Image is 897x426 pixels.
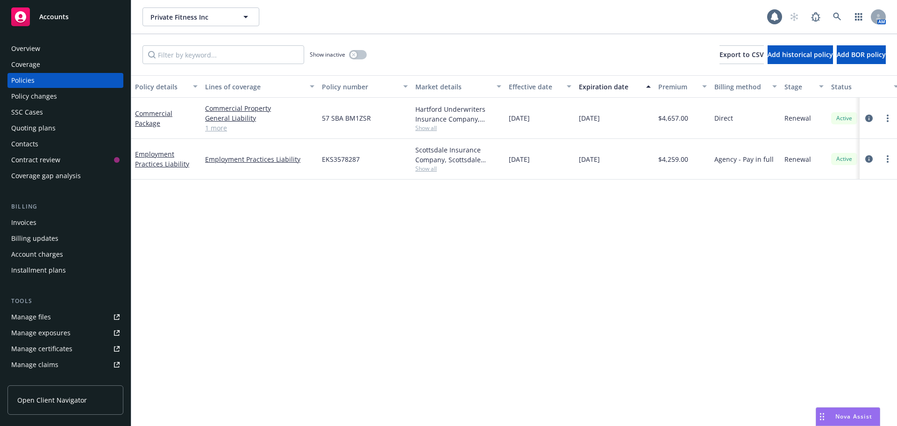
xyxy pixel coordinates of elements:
button: Expiration date [575,75,655,98]
a: Quoting plans [7,121,123,136]
span: Add historical policy [768,50,833,59]
a: Invoices [7,215,123,230]
span: EKS3578287 [322,154,360,164]
div: Coverage [11,57,40,72]
span: 57 SBA BM1ZSR [322,113,371,123]
a: Switch app [849,7,868,26]
a: Policies [7,73,123,88]
div: Policy changes [11,89,57,104]
span: [DATE] [579,154,600,164]
div: Contacts [11,137,38,152]
div: Billing [7,202,123,211]
span: [DATE] [509,154,530,164]
a: Manage certificates [7,341,123,356]
button: Effective date [505,75,575,98]
span: $4,259.00 [658,154,688,164]
button: Market details [412,75,505,98]
button: Policy details [131,75,201,98]
div: Manage exposures [11,325,71,340]
div: Manage files [11,310,51,325]
a: Billing updates [7,231,123,246]
div: Effective date [509,82,561,92]
span: Renewal [784,113,811,123]
span: Accounts [39,13,69,21]
a: General Liability [205,113,314,123]
button: Billing method [711,75,781,98]
span: Direct [714,113,733,123]
div: Stage [784,82,813,92]
div: Account charges [11,247,63,262]
button: Private Fitness Inc [142,7,259,26]
input: Filter by keyword... [142,45,304,64]
a: 1 more [205,123,314,133]
div: Invoices [11,215,36,230]
a: Installment plans [7,263,123,278]
a: Coverage [7,57,123,72]
a: Account charges [7,247,123,262]
a: Manage files [7,310,123,325]
div: Billing method [714,82,767,92]
span: Agency - Pay in full [714,154,774,164]
div: Manage BORs [11,373,55,388]
div: Billing updates [11,231,58,246]
div: Drag to move [816,408,828,426]
a: Contacts [7,137,123,152]
a: Search [828,7,847,26]
div: Market details [415,82,491,92]
div: Scottsdale Insurance Company, Scottsdale Insurance Company (Nationwide), CRC Group [415,145,501,165]
div: Manage claims [11,357,58,372]
a: Employment Practices Liability [135,150,189,168]
span: Renewal [784,154,811,164]
a: Commercial Package [135,109,172,128]
a: Overview [7,41,123,56]
a: Commercial Property [205,103,314,113]
a: Manage claims [7,357,123,372]
span: Private Fitness Inc [150,12,231,22]
span: Active [835,155,854,163]
span: Add BOR policy [837,50,886,59]
a: Contract review [7,152,123,167]
div: Coverage gap analysis [11,168,81,183]
span: Export to CSV [719,50,764,59]
a: Manage BORs [7,373,123,388]
div: Premium [658,82,697,92]
a: Report a Bug [806,7,825,26]
div: Policy number [322,82,398,92]
a: Start snowing [785,7,804,26]
div: Quoting plans [11,121,56,136]
a: Manage exposures [7,325,123,340]
a: SSC Cases [7,105,123,120]
button: Nova Assist [816,407,880,426]
a: Coverage gap analysis [7,168,123,183]
a: more [882,153,893,165]
span: $4,657.00 [658,113,688,123]
div: SSC Cases [11,105,43,120]
div: Manage certificates [11,341,72,356]
a: Policy changes [7,89,123,104]
a: circleInformation [863,113,875,124]
button: Lines of coverage [201,75,318,98]
a: more [882,113,893,124]
span: Nova Assist [835,412,872,420]
span: Show all [415,165,501,173]
button: Policy number [318,75,412,98]
div: Hartford Underwriters Insurance Company, Hartford Insurance Group [415,104,501,124]
div: Overview [11,41,40,56]
div: Contract review [11,152,60,167]
span: Active [835,114,854,123]
a: Accounts [7,4,123,30]
a: circleInformation [863,153,875,165]
span: [DATE] [579,113,600,123]
span: Open Client Navigator [17,395,87,405]
button: Add BOR policy [837,45,886,64]
div: Installment plans [11,263,66,278]
div: Lines of coverage [205,82,304,92]
div: Status [831,82,888,92]
div: Expiration date [579,82,641,92]
div: Policy details [135,82,187,92]
div: Policies [11,73,35,88]
div: Tools [7,296,123,306]
button: Premium [655,75,711,98]
button: Add historical policy [768,45,833,64]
